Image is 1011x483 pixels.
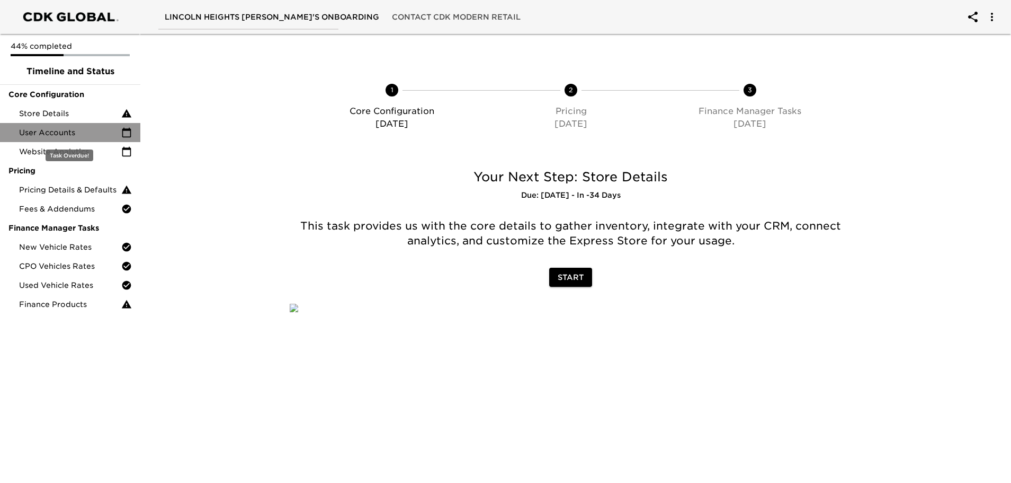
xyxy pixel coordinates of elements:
span: Fees & Addendums [19,204,121,214]
p: Core Configuration [307,105,477,118]
p: [DATE] [665,118,835,130]
span: Core Configuration [8,89,132,100]
span: CPO Vehicles Rates [19,261,121,271]
span: Timeline and Status [8,65,132,78]
text: 3 [748,86,752,94]
span: LINCOLN HEIGHTS [PERSON_NAME]'s Onboarding [165,11,379,24]
span: Used Vehicle Rates [19,280,121,291]
p: Pricing [486,105,656,118]
span: Pricing Details & Defaults [19,185,121,195]
text: 1 [391,86,393,94]
span: User Accounts [19,127,121,138]
span: Store Details [19,108,121,119]
h6: Due: [DATE] - In -34 Days [290,190,852,201]
p: 44% completed [11,41,130,51]
span: Pricing [8,165,132,176]
h5: Your Next Step: Store Details [290,169,852,186]
span: Finance Manager Tasks [8,223,132,233]
p: [DATE] [307,118,477,130]
span: New Vehicle Rates [19,242,121,252]
span: This task provides us with the core details to gather inventory, integrate with your CRM, connect... [300,219,844,247]
span: Contact CDK Modern Retail [392,11,521,24]
p: [DATE] [486,118,656,130]
button: account of current user [979,4,1005,30]
span: Finance Products [19,299,121,310]
img: qkibX1zbU72zw90W6Gan%2FTemplates%2Fc8u5urROGxQJUwQoavog%2F5483c2e4-06d1-4af0-a5c5-4d36678a9ce5.jpg [290,304,298,312]
button: Start [549,268,592,287]
span: Website Analytics [19,146,121,157]
text: 2 [569,86,573,94]
p: Finance Manager Tasks [665,105,835,118]
button: account of current user [960,4,986,30]
span: Start [558,271,584,284]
